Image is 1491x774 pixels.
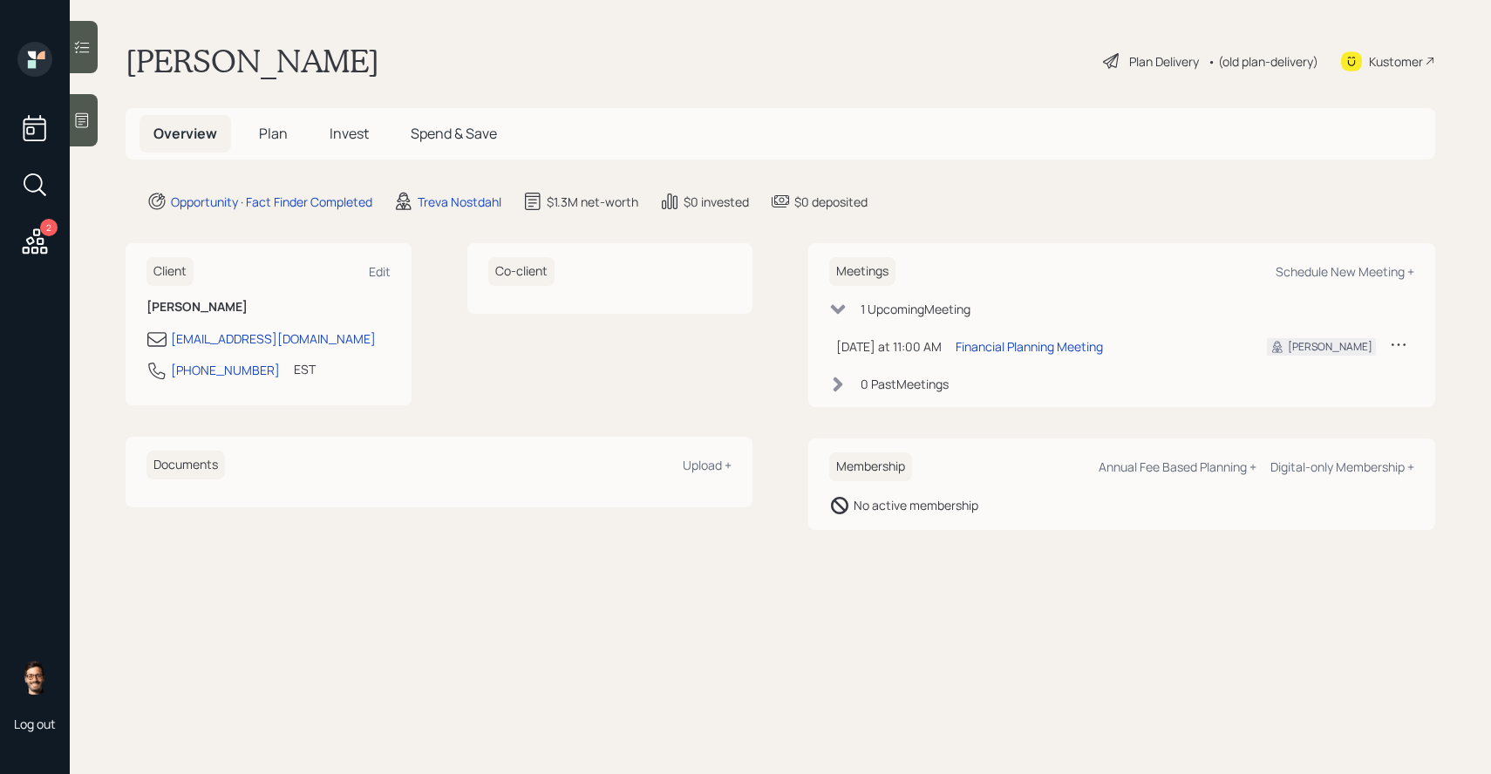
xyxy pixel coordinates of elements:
[369,263,391,280] div: Edit
[146,257,194,286] h6: Client
[836,337,942,356] div: [DATE] at 11:00 AM
[1288,339,1372,355] div: [PERSON_NAME]
[1099,458,1256,475] div: Annual Fee Based Planning +
[153,124,217,143] span: Overview
[829,257,895,286] h6: Meetings
[418,193,501,211] div: Treva Nostdahl
[861,300,970,318] div: 1 Upcoming Meeting
[1129,52,1199,71] div: Plan Delivery
[684,193,749,211] div: $0 invested
[861,375,949,393] div: 0 Past Meeting s
[40,219,58,236] div: 2
[171,361,280,379] div: [PHONE_NUMBER]
[14,716,56,732] div: Log out
[17,660,52,695] img: sami-boghos-headshot.png
[1369,52,1423,71] div: Kustomer
[171,193,372,211] div: Opportunity · Fact Finder Completed
[1208,52,1318,71] div: • (old plan-delivery)
[126,42,379,80] h1: [PERSON_NAME]
[1270,458,1414,475] div: Digital-only Membership +
[829,452,912,481] h6: Membership
[411,124,497,143] span: Spend & Save
[488,257,555,286] h6: Co-client
[547,193,638,211] div: $1.3M net-worth
[330,124,369,143] span: Invest
[683,457,732,473] div: Upload +
[146,451,225,479] h6: Documents
[956,337,1103,356] div: Financial Planning Meeting
[171,329,376,348] div: [EMAIL_ADDRESS][DOMAIN_NAME]
[1276,263,1414,280] div: Schedule New Meeting +
[294,360,316,378] div: EST
[854,496,978,514] div: No active membership
[794,193,868,211] div: $0 deposited
[259,124,288,143] span: Plan
[146,300,391,315] h6: [PERSON_NAME]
